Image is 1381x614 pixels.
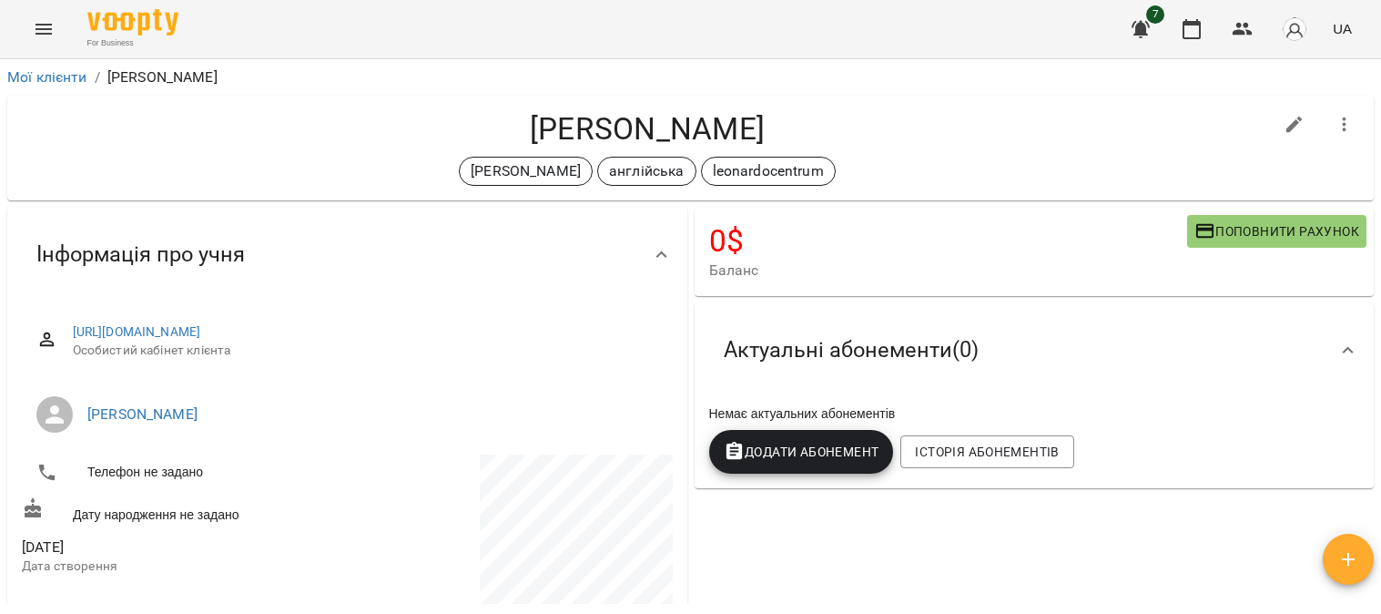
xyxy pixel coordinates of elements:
[900,435,1073,468] button: Історія абонементів
[724,441,879,463] span: Додати Абонемент
[1187,215,1366,248] button: Поповнити рахунок
[87,37,178,49] span: For Business
[107,67,218,88] p: [PERSON_NAME]
[1282,16,1307,42] img: avatar_s.png
[695,303,1375,397] div: Актуальні абонементи(0)
[73,342,658,360] span: Особистий кабінет клієнта
[22,558,343,576] p: Дата створення
[709,260,1187,281] span: Баланс
[1333,19,1352,38] span: UA
[915,441,1059,463] span: Історія абонементів
[22,110,1273,148] h4: [PERSON_NAME]
[709,430,894,474] button: Додати Абонемент
[95,67,100,88] li: /
[7,208,687,302] div: Інформація про учня
[22,537,343,558] span: [DATE]
[597,157,696,186] div: англійська
[1146,5,1164,24] span: 7
[1325,12,1359,46] button: UA
[7,68,87,86] a: Мої клієнти
[709,222,1187,260] h4: 0 $
[706,401,1364,426] div: Немає актуальних абонементів
[22,455,343,491] li: Телефон не задано
[713,160,824,182] p: leonardocentrum
[724,336,979,364] span: Актуальні абонементи ( 0 )
[87,405,198,423] a: [PERSON_NAME]
[87,9,178,36] img: Voopty Logo
[459,157,593,186] div: [PERSON_NAME]
[73,324,201,339] a: [URL][DOMAIN_NAME]
[1194,220,1359,242] span: Поповнити рахунок
[36,240,245,269] span: Інформація про учня
[18,494,347,527] div: Дату народження не задано
[701,157,836,186] div: leonardocentrum
[471,160,581,182] p: [PERSON_NAME]
[609,160,684,182] p: англійська
[22,7,66,51] button: Menu
[7,67,1374,88] nav: breadcrumb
